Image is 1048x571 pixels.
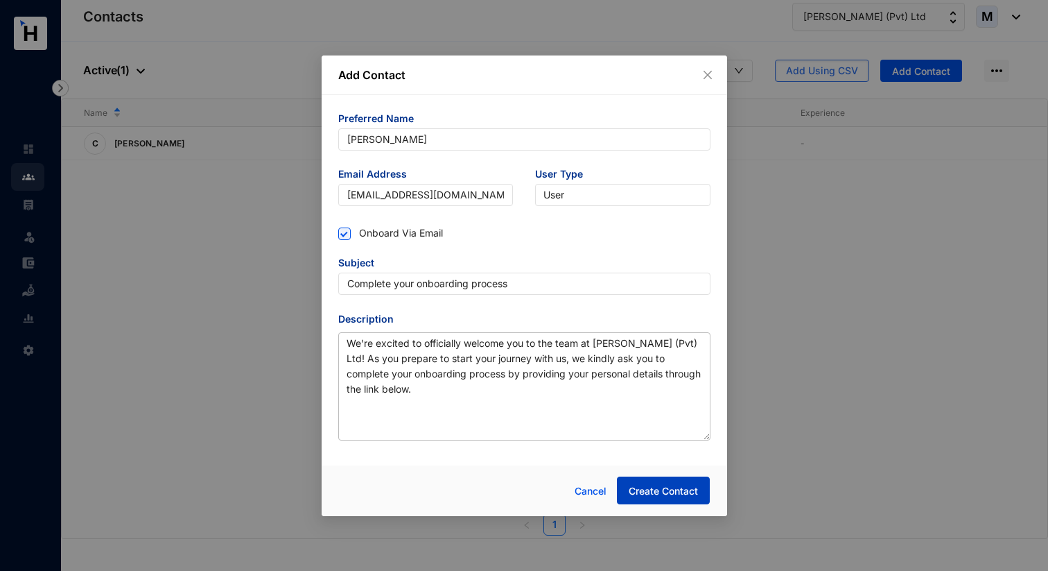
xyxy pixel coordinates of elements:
input: Complete your onboarding process [338,273,710,295]
span: User [543,185,702,205]
button: Close [700,67,715,83]
span: Subject [338,256,710,273]
p: Onboard Via Email [359,226,443,241]
label: Description [338,312,403,327]
span: Cancel [575,484,606,499]
button: Cancel [564,477,617,505]
input: Akshay Segar [338,128,710,151]
span: close [702,69,713,80]
span: Create Contact [629,484,698,498]
span: Preferred Name [338,112,710,128]
textarea: Description [338,332,710,441]
input: akshay@gmail.com [338,184,514,206]
span: Email Address [338,167,514,184]
p: Add Contact [338,67,710,83]
button: Create Contact [617,477,710,504]
span: User Type [535,167,710,184]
